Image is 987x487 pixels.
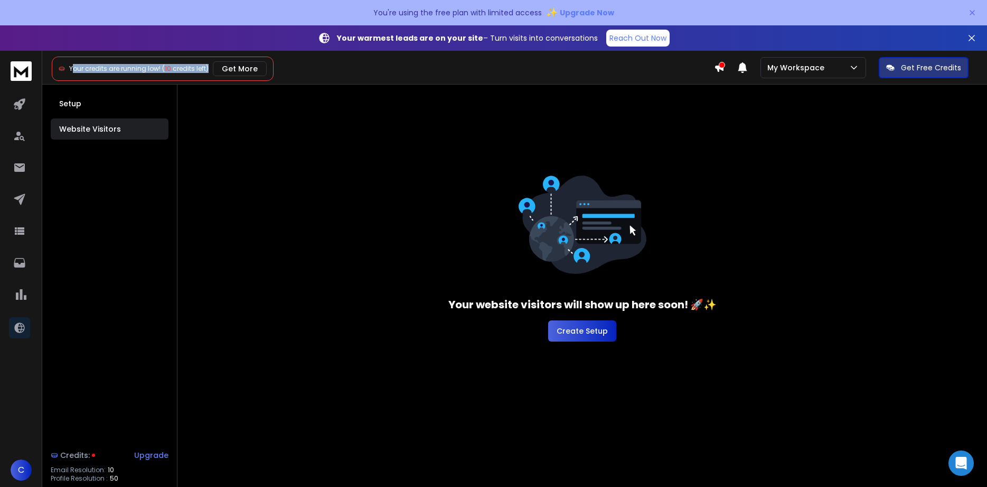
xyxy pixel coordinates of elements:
[51,93,168,114] button: Setup
[373,7,542,18] p: You're using the free plan with limited access
[108,466,114,474] span: 10
[11,61,32,81] img: logo
[213,61,267,76] button: Get More
[546,2,614,23] button: ✨Upgrade Now
[110,474,118,483] span: 50
[548,320,616,342] button: Create Setup
[134,450,168,461] div: Upgrade
[69,64,161,73] span: Your credits are running low!
[560,7,614,18] span: Upgrade Now
[606,30,670,47] a: Reach Out Now
[948,451,974,476] div: Open Intercom Messenger
[337,33,598,43] p: – Turn visits into conversations
[448,297,717,312] h3: Your website visitors will show up here soon! 🚀✨
[546,5,558,20] span: ✨
[879,57,969,78] button: Get Free Credits
[51,466,106,474] p: Email Resolution:
[767,62,829,73] p: My Workspace
[901,62,961,73] p: Get Free Credits
[51,445,168,466] a: Credits:Upgrade
[162,64,209,73] span: ( credits left)
[11,460,32,481] button: C
[60,450,90,461] span: Credits:
[609,33,666,43] p: Reach Out Now
[51,474,108,483] p: Profile Resolution :
[165,64,171,73] span: 10
[337,33,483,43] strong: Your warmest leads are on your site
[51,118,168,140] button: Website Visitors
